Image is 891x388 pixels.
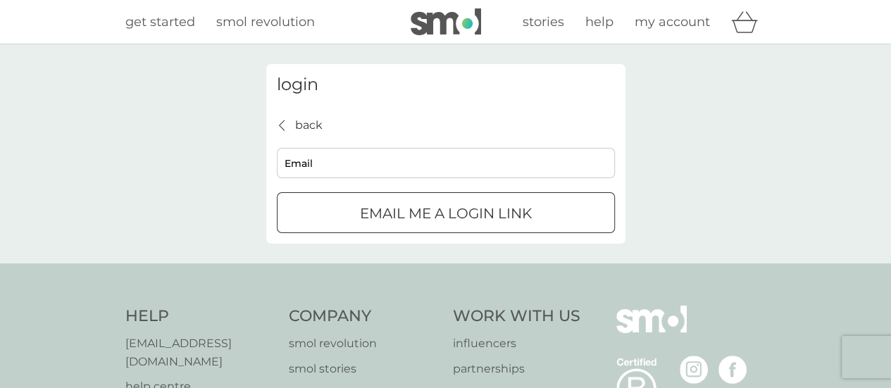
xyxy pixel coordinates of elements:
img: visit the smol Instagram page [680,356,708,384]
span: my account [635,14,710,30]
a: smol stories [289,360,439,378]
a: my account [635,12,710,32]
span: smol revolution [216,14,315,30]
img: visit the smol Facebook page [718,356,747,384]
p: back [295,116,323,134]
a: smol revolution [289,334,439,353]
a: stories [523,12,564,32]
h3: login [277,75,615,95]
span: get started [125,14,195,30]
span: stories [523,14,564,30]
img: smol [616,306,687,353]
h4: Company [289,306,439,327]
a: [EMAIL_ADDRESS][DOMAIN_NAME] [125,334,275,370]
a: get started [125,12,195,32]
a: help [585,12,613,32]
div: basket [731,8,766,36]
p: Email me a login link [360,202,532,225]
img: smol [411,8,481,35]
h4: Help [125,306,275,327]
a: influencers [453,334,580,353]
span: help [585,14,613,30]
button: Email me a login link [277,192,615,233]
h4: Work With Us [453,306,580,327]
a: smol revolution [216,12,315,32]
a: partnerships [453,360,580,378]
